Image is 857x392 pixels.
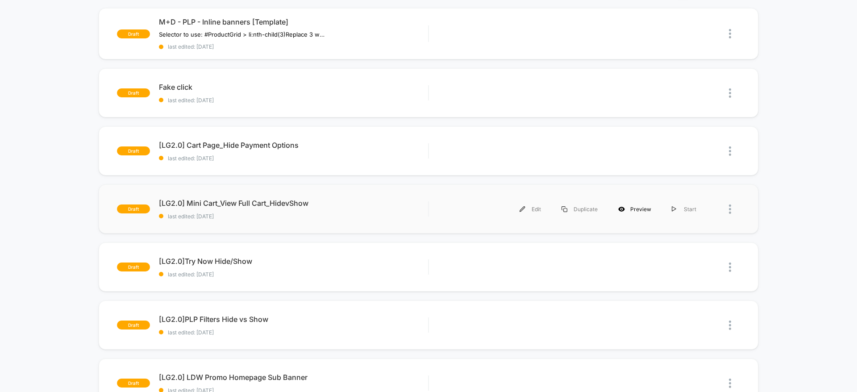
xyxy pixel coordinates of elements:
span: [LG2.0] Cart Page_Hide Payment Options [159,141,428,150]
span: draft [117,29,150,38]
span: last edited: [DATE] [159,213,428,220]
img: close [729,146,731,156]
img: close [729,88,731,98]
img: menu [562,206,567,212]
span: draft [117,204,150,213]
span: [LG2.0] LDW Promo Homepage Sub Banner [159,373,428,382]
img: close [729,204,731,214]
span: Selector to use: #ProductGrid > li:nth-child(3)Replace 3 with the block number﻿Copy the widget ID... [159,31,324,38]
img: menu [672,206,676,212]
span: draft [117,88,150,97]
span: Fake click [159,83,428,92]
span: draft [117,263,150,271]
div: Preview [608,199,661,219]
div: Start [661,199,707,219]
span: [LG2.0] Mini Cart_View Full Cart_HidevShow [159,199,428,208]
div: Edit [509,199,551,219]
span: last edited: [DATE] [159,329,428,336]
span: last edited: [DATE] [159,155,428,162]
img: close [729,263,731,272]
span: draft [117,146,150,155]
img: close [729,379,731,388]
img: menu [520,206,525,212]
div: Duplicate [551,199,608,219]
img: close [729,321,731,330]
span: last edited: [DATE] [159,271,428,278]
span: last edited: [DATE] [159,97,428,104]
span: [LG2.0]PLP Filters Hide vs Show [159,315,428,324]
span: draft [117,321,150,329]
span: last edited: [DATE] [159,43,428,50]
span: draft [117,379,150,388]
span: [LG2.0]Try Now Hide/Show [159,257,428,266]
span: M+D - PLP - Inline banners [Template] [159,17,428,26]
img: close [729,29,731,38]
